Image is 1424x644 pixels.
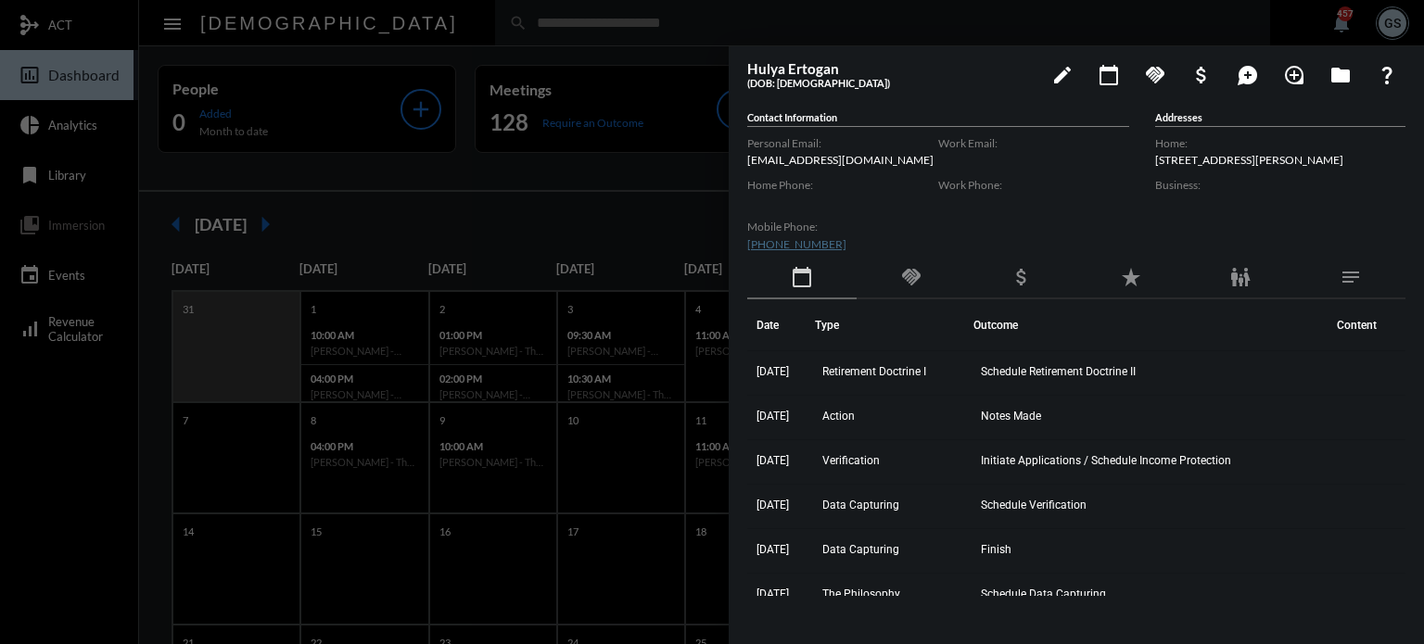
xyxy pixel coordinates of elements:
label: Work Email: [938,136,1129,150]
a: [PHONE_NUMBER] [747,237,846,251]
label: Mobile Phone: [747,220,938,234]
mat-icon: family_restroom [1229,266,1252,288]
mat-icon: attach_money [1011,266,1033,288]
span: Finish [981,543,1011,556]
span: Retirement Doctrine I [822,365,926,378]
label: Work Phone: [938,178,1129,192]
span: [DATE] [756,454,789,467]
mat-icon: question_mark [1376,64,1398,86]
span: Data Capturing [822,499,899,511]
th: Content [1328,299,1405,351]
h3: Hulya Ertogan [747,60,1035,77]
mat-icon: loupe [1283,64,1305,86]
mat-icon: handshake [900,266,922,288]
mat-icon: edit [1051,64,1074,86]
label: Personal Email: [747,136,938,150]
mat-icon: star_rate [1120,266,1142,288]
th: Type [815,299,973,351]
button: Archives [1322,56,1359,93]
p: [STREET_ADDRESS][PERSON_NAME] [1155,153,1405,167]
span: [DATE] [756,543,789,556]
label: Home: [1155,136,1405,150]
span: Schedule Verification [981,499,1087,511]
button: Add Business [1183,56,1220,93]
span: Schedule Retirement Doctrine II [981,365,1136,378]
mat-icon: calendar_today [791,266,813,288]
span: [DATE] [756,499,789,511]
button: Add Commitment [1137,56,1174,93]
button: Add Introduction [1276,56,1313,93]
th: Date [747,299,815,351]
h5: Addresses [1155,111,1405,127]
span: Schedule Data Capturing [981,587,1106,600]
mat-icon: handshake [1144,64,1166,86]
mat-icon: folder [1329,64,1352,86]
button: Add meeting [1090,56,1127,93]
span: [DATE] [756,587,789,600]
span: Notes Made [981,410,1041,423]
mat-icon: notes [1340,266,1362,288]
button: edit person [1044,56,1081,93]
mat-icon: attach_money [1190,64,1213,86]
h5: (DOB: [DEMOGRAPHIC_DATA]) [747,77,1035,89]
span: Initiate Applications / Schedule Income Protection [981,454,1231,467]
span: [DATE] [756,365,789,378]
button: What If? [1368,56,1405,93]
span: Action [822,410,855,423]
span: The Philosophy [822,587,900,600]
p: [EMAIL_ADDRESS][DOMAIN_NAME] [747,153,938,167]
button: Add Mention [1229,56,1266,93]
mat-icon: maps_ugc [1237,64,1259,86]
span: [DATE] [756,410,789,423]
label: Home Phone: [747,178,938,192]
th: Outcome [973,299,1328,351]
mat-icon: calendar_today [1098,64,1120,86]
label: Business: [1155,178,1405,192]
h5: Contact Information [747,111,1129,127]
span: Data Capturing [822,543,899,556]
span: Verification [822,454,880,467]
